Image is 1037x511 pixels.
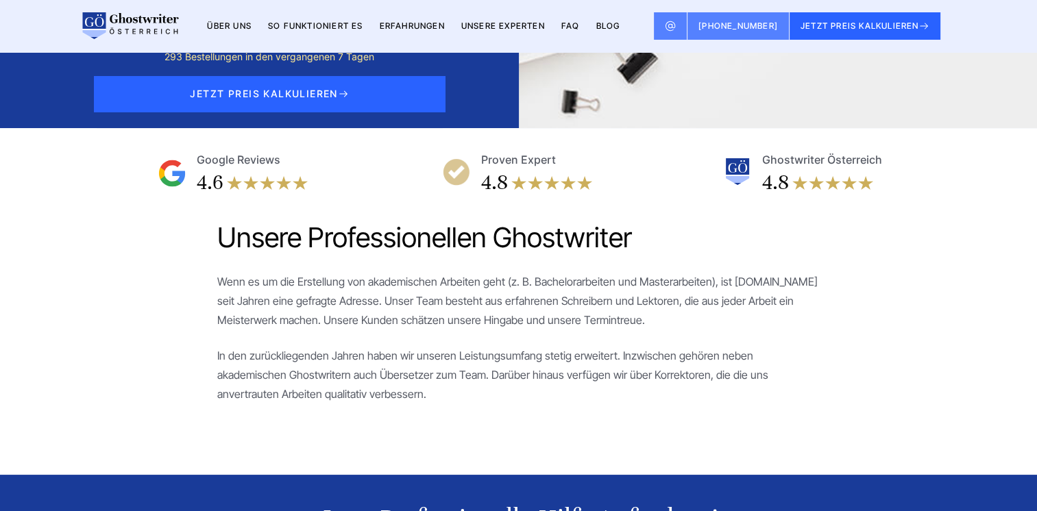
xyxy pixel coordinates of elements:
img: stars [792,169,874,197]
span: Unsere professionellen Ghostwriter [217,221,632,254]
img: stars [511,169,593,197]
div: Proven Expert [481,150,556,169]
div: 4.8 [762,169,789,197]
img: Ghostwriter [724,158,751,186]
div: 293 Bestellungen in den vergangenen 7 Tagen [125,49,414,65]
a: Über uns [207,21,252,31]
span: In den zurückliegenden Jahren haben wir unseren Leistungsumfang stetig erweitert. Inzwischen gehö... [217,349,768,401]
span: [PHONE_NUMBER] [698,21,778,31]
a: BLOG [596,21,620,31]
span: JETZT PREIS KALKULIEREN [94,76,445,112]
img: Proven Expert [443,158,470,186]
img: Email [665,21,676,32]
a: Unsere Experten [461,21,545,31]
img: Google Reviews [158,160,186,187]
img: stars [226,169,308,197]
button: JETZT PREIS KALKULIEREN [790,12,941,40]
div: 4.6 [197,169,223,197]
div: Ghostwriter Österreich [762,150,882,169]
span: Wenn es um die Erstellung von akademischen Arbeiten geht (z. B. Bachelorarbeiten und Masterarbeit... [217,275,818,327]
a: [PHONE_NUMBER] [687,12,790,40]
a: FAQ [561,21,580,31]
a: So funktioniert es [268,21,363,31]
div: Google Reviews [197,150,280,169]
a: Erfahrungen [380,21,445,31]
div: 4.8 [481,169,508,197]
img: logo wirschreiben [80,12,179,40]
